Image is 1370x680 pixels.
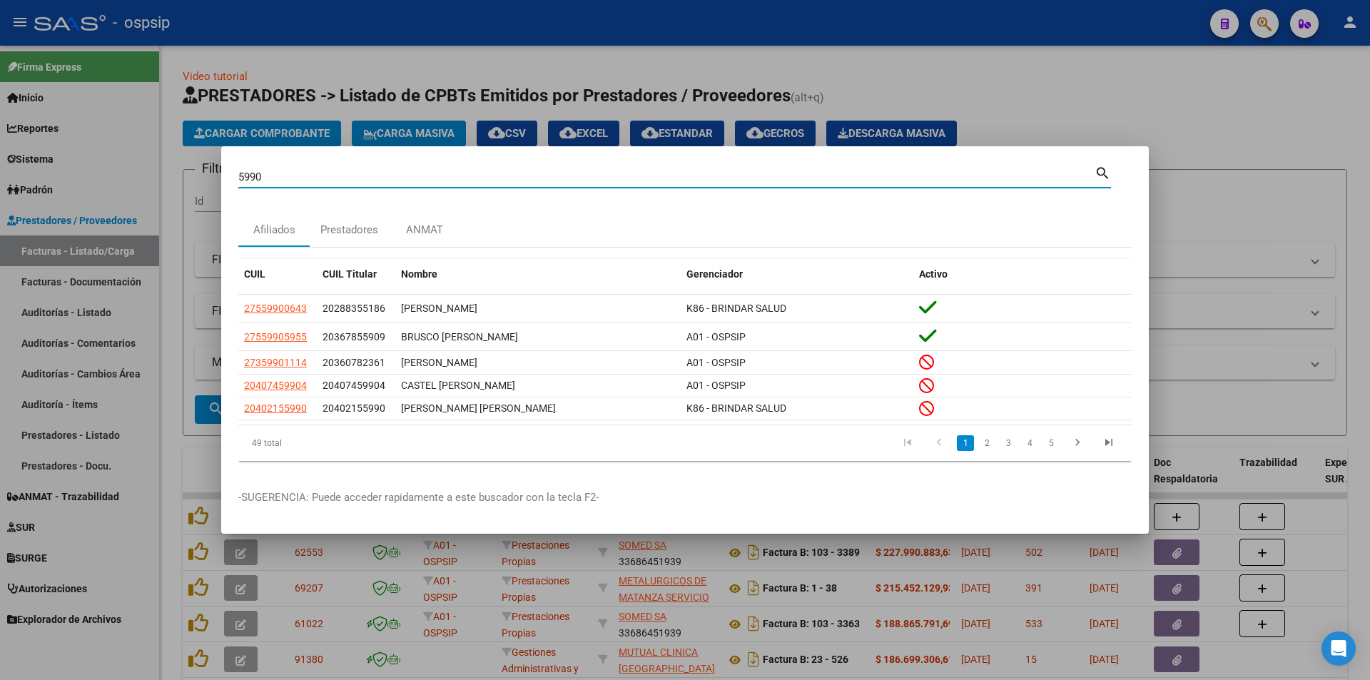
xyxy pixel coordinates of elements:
[686,402,786,414] span: K86 - BRINDAR SALUD
[686,380,746,391] span: A01 - OSPSIP
[323,380,385,391] span: 20407459904
[323,331,385,342] span: 20367855909
[1042,435,1060,451] a: 5
[401,400,675,417] div: [PERSON_NAME] [PERSON_NAME]
[323,357,385,368] span: 20360782361
[244,402,307,414] span: 20402155990
[681,259,913,290] datatable-header-cell: Gerenciador
[1095,163,1111,181] mat-icon: search
[323,402,385,414] span: 20402155990
[925,435,953,451] a: go to previous page
[1021,435,1038,451] a: 4
[919,268,948,280] span: Activo
[320,222,378,238] div: Prestadores
[1040,431,1062,455] li: page 5
[238,259,317,290] datatable-header-cell: CUIL
[244,331,307,342] span: 27559905955
[244,268,265,280] span: CUIL
[1000,435,1017,451] a: 3
[978,435,995,451] a: 2
[1064,435,1091,451] a: go to next page
[401,268,437,280] span: Nombre
[238,489,1132,506] p: -SUGERENCIA: Puede acceder rapidamente a este buscador con la tecla F2-
[1095,435,1122,451] a: go to last page
[976,431,998,455] li: page 2
[253,222,295,238] div: Afiliados
[317,259,395,290] datatable-header-cell: CUIL Titular
[1321,631,1356,666] div: Open Intercom Messenger
[244,380,307,391] span: 20407459904
[955,431,976,455] li: page 1
[686,268,743,280] span: Gerenciador
[1019,431,1040,455] li: page 4
[244,357,307,368] span: 27359901114
[686,331,746,342] span: A01 - OSPSIP
[238,425,415,461] div: 49 total
[406,222,443,238] div: ANMAT
[323,303,385,314] span: 20288355186
[957,435,974,451] a: 1
[395,259,681,290] datatable-header-cell: Nombre
[913,259,1132,290] datatable-header-cell: Activo
[686,357,746,368] span: A01 - OSPSIP
[323,268,377,280] span: CUIL Titular
[401,377,675,394] div: CASTEL [PERSON_NAME]
[686,303,786,314] span: K86 - BRINDAR SALUD
[894,435,921,451] a: go to first page
[401,329,675,345] div: BRUSCO [PERSON_NAME]
[998,431,1019,455] li: page 3
[401,355,675,371] div: [PERSON_NAME]
[244,303,307,314] span: 27559900643
[401,300,675,317] div: [PERSON_NAME]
